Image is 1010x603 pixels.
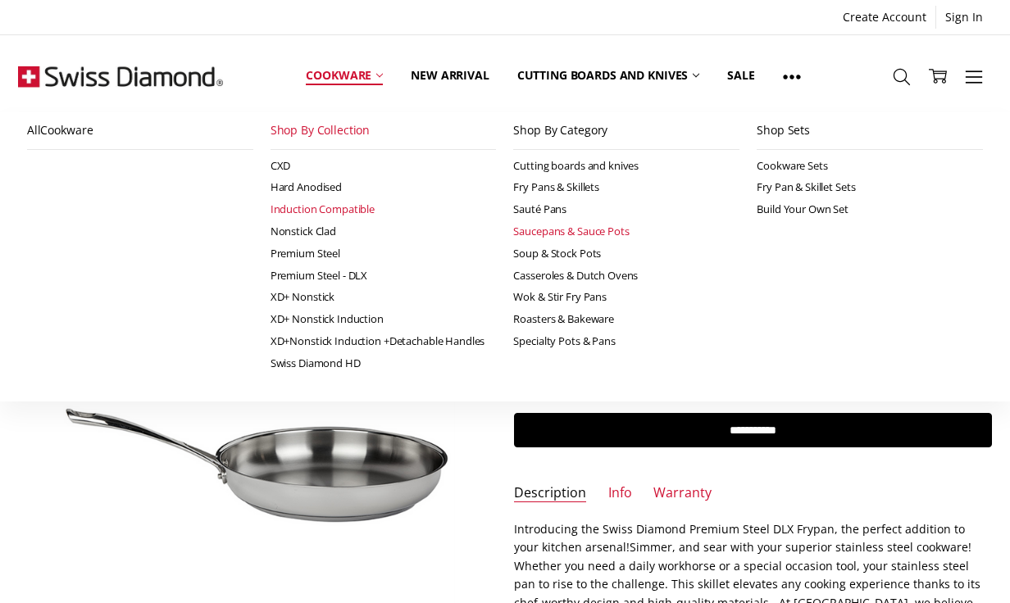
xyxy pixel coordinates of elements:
[757,112,983,149] a: Shop Sets
[271,112,497,149] a: Shop By Collection
[769,39,815,113] a: Show All
[834,6,935,29] a: Create Account
[513,112,739,149] a: Shop By Category
[936,6,992,29] a: Sign In
[397,39,503,112] a: New arrival
[514,521,965,555] span: Introducing the Swiss Diamond Premium Steel DLX Frypan, the perfect addition to your kitchen arse...
[292,39,397,112] a: Cookware
[503,39,714,112] a: Cutting boards and knives
[18,35,223,117] img: Free Shipping On Every Order
[653,484,712,503] a: Warranty
[514,484,586,503] a: Description
[713,39,768,112] a: Sale
[608,484,632,503] a: Info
